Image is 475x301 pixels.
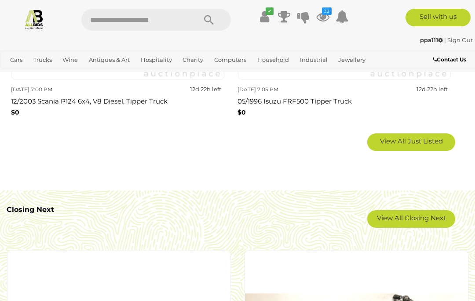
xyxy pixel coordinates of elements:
[11,96,224,105] h3: 12/2003 Scania P124 6x4, V8 Diesel, Tipper Truck
[7,53,26,67] a: Cars
[266,7,274,15] i: ✔
[137,53,175,67] a: Hospitality
[24,9,44,29] img: Allbids.com.au
[59,53,81,67] a: Wine
[322,7,332,15] i: 33
[254,53,292,67] a: Household
[417,86,448,93] strong: 12d 22h left
[433,55,468,64] a: Contact Us
[7,67,30,82] a: Office
[447,36,473,43] a: Sign Out
[187,9,231,31] button: Search
[85,53,133,67] a: Antiques & Art
[444,36,446,43] span: |
[296,53,331,67] a: Industrial
[63,67,132,82] a: [GEOGRAPHIC_DATA]
[190,86,221,93] strong: 12d 22h left
[237,108,246,116] b: $0
[433,56,466,63] b: Contact Us
[406,9,471,26] a: Sell with us
[367,210,455,228] a: View All Closing Next
[30,53,55,67] a: Trucks
[258,9,271,25] a: ✔
[7,205,54,214] b: Closing Next
[11,85,113,94] div: [DATE] 7:00 PM
[367,133,455,151] a: View All Just Listed
[237,96,451,105] h3: 05/1996 Isuzu FRF500 Tipper Truck
[316,9,329,25] a: 33
[420,36,443,43] strong: ppa111
[420,36,444,43] a: ppa111
[34,67,59,82] a: Sports
[179,53,207,67] a: Charity
[380,137,443,145] span: View All Just Listed
[237,85,340,94] div: [DATE] 7:05 PM
[211,53,250,67] a: Computers
[335,53,369,67] a: Jewellery
[11,108,19,116] b: $0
